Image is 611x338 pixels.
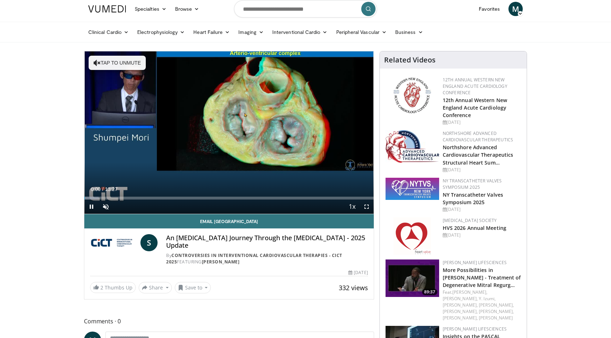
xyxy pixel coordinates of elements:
[84,197,374,200] div: Progress Bar
[443,232,521,238] div: [DATE]
[234,0,377,17] input: Search topics, interventions
[392,77,432,114] img: 0954f259-7907-4053-a817-32a96463ecc8.png.150x105_q85_autocrop_double_scale_upscale_version-0.2.png
[91,186,100,192] span: 0:00
[443,296,478,302] a: [PERSON_NAME],
[84,25,133,39] a: Clinical Cardio
[443,77,507,96] a: 12th Annual Western New England Acute Cardiology Conference
[391,25,427,39] a: Business
[84,51,374,214] video-js: Video Player
[443,178,502,190] a: NY Transcatheter Valves Symposium 2025
[130,2,171,16] a: Specialties
[479,296,496,302] a: Y. Izumi,
[166,252,368,265] div: By FEATURING
[452,289,487,295] a: [PERSON_NAME],
[443,289,521,321] div: Feat.
[139,282,172,293] button: Share
[348,269,368,276] div: [DATE]
[443,225,506,231] a: HVS 2026 Annual Meeting
[90,234,138,251] img: Controversies in Interventional Cardiovascular Therapies - CICT 2025
[479,308,514,314] a: [PERSON_NAME],
[475,2,504,16] a: Favorites
[84,317,374,326] span: Comments 0
[443,267,521,288] a: More Possibilities in [PERSON_NAME] - Treatment of Degenerative Mitral Regurg…
[339,283,368,292] span: 332 views
[175,282,211,293] button: Save to
[443,191,503,206] a: NY Transcatheter Valves Symposium 2025
[393,217,431,255] img: 0148279c-cbd4-41ce-850e-155379fed24c.png.150x105_q85_autocrop_double_scale_upscale_version-0.2.png
[443,97,507,118] a: 12th Annual Western New England Acute Cardiology Conference
[202,259,240,265] a: [PERSON_NAME]
[166,252,342,265] a: Controversies in Interventional Cardiovascular Therapies - CICT 2025
[422,289,437,295] span: 89:37
[386,130,439,163] img: 45d48ad7-5dc9-4e2c-badc-8ed7b7f471c1.jpg.150x105_q85_autocrop_double_scale_upscale_version-0.2.jpg
[84,200,99,214] button: Pause
[166,234,368,249] h4: An [MEDICAL_DATA] Journey Through the [MEDICAL_DATA] - 2025 Update
[90,282,136,293] a: 2 Thumbs Up
[100,284,103,291] span: 2
[140,234,158,251] a: S
[443,315,478,321] a: [PERSON_NAME],
[102,186,104,192] span: /
[105,186,118,192] span: 13:27
[386,259,439,297] a: 89:37
[508,2,523,16] a: M
[443,119,521,126] div: [DATE]
[268,25,332,39] a: Interventional Cardio
[84,214,374,228] a: Email [GEOGRAPHIC_DATA]
[443,130,513,143] a: NorthShore Advanced Cardiovascular Therapeutics
[384,56,436,64] h4: Related Videos
[88,5,126,12] img: VuMedi Logo
[479,315,513,321] a: [PERSON_NAME]
[99,200,113,214] button: Unmute
[332,25,391,39] a: Peripheral Vascular
[443,259,507,266] a: [PERSON_NAME] Lifesciences
[443,206,521,213] div: [DATE]
[479,302,514,308] a: [PERSON_NAME],
[345,200,359,214] button: Playback Rate
[443,302,478,308] a: [PERSON_NAME],
[443,217,497,223] a: [MEDICAL_DATA] Society
[443,308,478,314] a: [PERSON_NAME],
[359,200,374,214] button: Fullscreen
[386,178,439,200] img: 381df6ae-7034-46cc-953d-58fc09a18a66.png.150x105_q85_autocrop_double_scale_upscale_version-0.2.png
[443,326,507,332] a: [PERSON_NAME] Lifesciences
[443,167,521,173] div: [DATE]
[171,2,204,16] a: Browse
[234,25,268,39] a: Imaging
[89,56,146,70] button: Tap to unmute
[386,259,439,297] img: 41cd36ca-1716-454e-a7c0-f193de92ed07.150x105_q85_crop-smart_upscale.jpg
[133,25,189,39] a: Electrophysiology
[189,25,234,39] a: Heart Failure
[443,144,513,166] a: Northshore Advanced Cardiovascular Therapeutics Structural Heart Sum…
